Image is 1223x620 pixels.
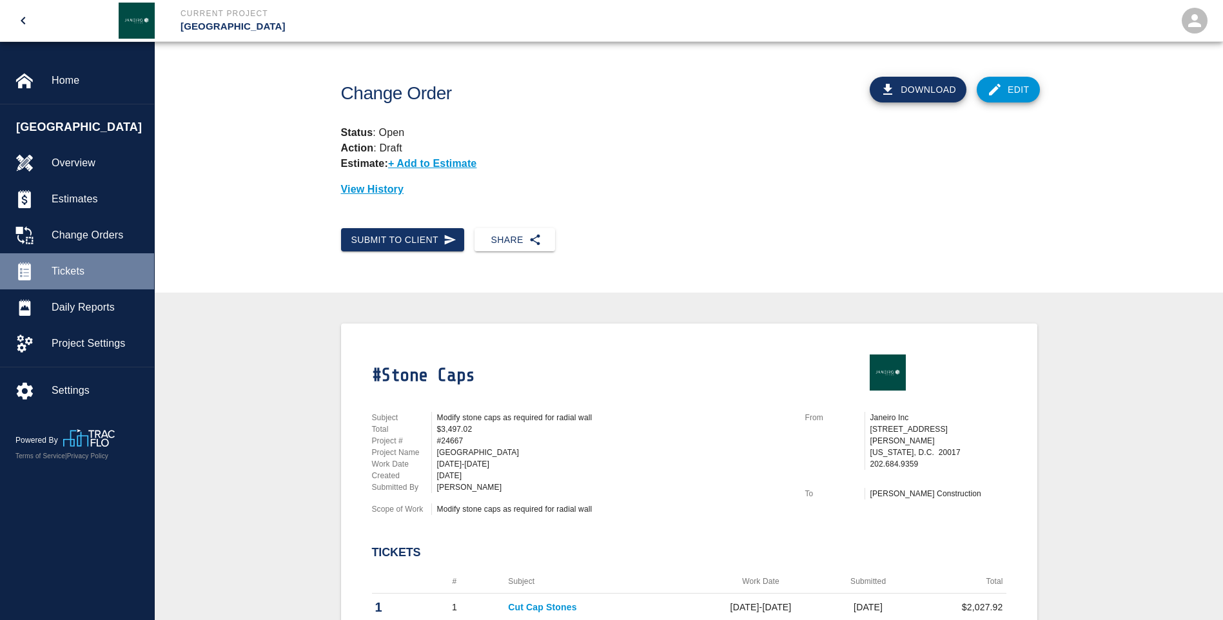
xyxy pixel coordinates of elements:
p: [STREET_ADDRESS][PERSON_NAME] [US_STATE], D.C. 20017 [870,423,1006,458]
h1: Change Order [341,83,743,104]
p: Total [372,423,431,435]
strong: Status [341,127,373,138]
a: Terms of Service [15,452,65,460]
a: Privacy Policy [67,452,108,460]
p: : Open [341,125,1037,140]
p: To [805,488,865,499]
p: Scope of Work [372,503,431,515]
span: Settings [52,383,144,398]
span: Estimates [52,191,144,207]
p: [GEOGRAPHIC_DATA] [181,19,681,34]
strong: Estimate: [341,158,388,169]
p: Project # [372,435,431,447]
p: From [805,412,865,423]
p: [PERSON_NAME] Construction [870,488,1006,499]
div: Modify stone caps as required for radial wall [437,412,790,423]
p: Current Project [181,8,681,19]
th: # [404,570,505,594]
th: Total [910,570,1006,594]
img: TracFlo [63,429,115,447]
p: View History [341,182,1037,197]
button: Submit to Client [341,228,465,252]
span: | [65,452,67,460]
p: Subject [372,412,431,423]
th: Subject [505,570,694,594]
span: [GEOGRAPHIC_DATA] [16,119,148,136]
div: $3,497.02 [437,423,790,435]
span: Daily Reports [52,300,144,315]
p: 202.684.9359 [870,458,1006,470]
div: #24667 [437,435,790,447]
span: Home [52,73,144,88]
span: Project Settings [52,336,144,351]
span: Tickets [52,264,144,279]
p: Powered By [15,434,63,446]
span: Change Orders [52,228,144,243]
span: Overview [52,155,144,171]
p: 1 [375,597,401,617]
p: Created [372,470,431,481]
div: [DATE]-[DATE] [437,458,790,470]
a: Edit [977,77,1040,102]
h1: #Stone Caps [372,365,475,386]
p: : Draft [341,140,1037,156]
p: Submitted By [372,481,431,493]
a: Cut Cap Stones [508,602,576,612]
div: [GEOGRAPHIC_DATA] [437,447,790,458]
p: Janeiro Inc [870,412,1006,423]
img: Janeiro Inc [119,3,155,39]
th: Work Date [694,570,827,594]
p: + Add to Estimate [388,158,477,169]
div: [DATE] [437,470,790,481]
img: Janeiro Inc [870,354,906,391]
strong: Action [341,142,374,153]
button: open drawer [8,5,39,36]
iframe: Chat Widget [1159,558,1223,620]
th: Submitted [827,570,910,594]
button: Download [870,77,966,102]
div: Modify stone caps as required for radial wall [437,503,790,515]
button: Share [475,228,555,252]
h2: Tickets [372,546,1006,560]
p: Project Name [372,447,431,458]
div: [PERSON_NAME] [437,481,790,493]
p: Work Date [372,458,431,470]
